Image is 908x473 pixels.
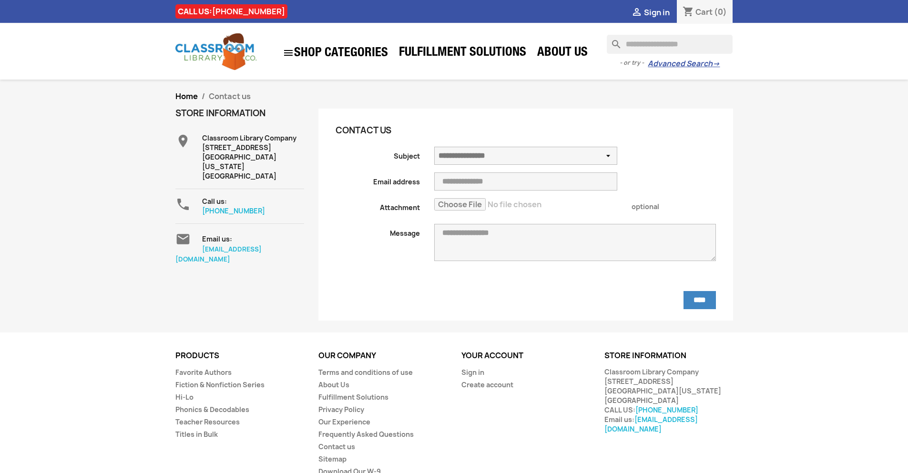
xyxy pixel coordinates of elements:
[532,44,592,63] a: About Us
[328,147,427,161] label: Subject
[631,7,643,19] i: 
[175,33,256,70] img: Classroom Library Company
[336,126,617,135] h3: Contact us
[604,367,733,434] div: Classroom Library Company [STREET_ADDRESS] [GEOGRAPHIC_DATA][US_STATE] [GEOGRAPHIC_DATA] CALL US:...
[604,352,733,360] p: Store information
[175,245,262,263] a: [EMAIL_ADDRESS][DOMAIN_NAME]
[278,42,393,63] a: SHOP CATEGORIES
[202,197,304,216] div: Call us:
[175,231,191,247] i: 
[283,47,294,59] i: 
[318,380,349,389] a: About Us
[175,133,191,149] i: 
[175,368,232,377] a: Favorite Authors
[175,109,304,118] h4: Store information
[175,91,198,101] a: Home
[318,405,364,414] a: Privacy Policy
[318,442,355,451] a: Contact us
[175,392,194,402] a: Hi-Lo
[202,231,304,244] div: Email us:
[175,430,218,439] a: Titles in Bulk
[461,368,484,377] a: Sign in
[209,91,251,101] span: Contact us
[461,380,513,389] a: Create account
[318,454,347,463] a: Sitemap
[644,7,670,18] span: Sign in
[175,352,304,360] p: Products
[648,59,720,69] a: Advanced Search→
[328,198,427,212] label: Attachment
[635,405,698,414] a: [PHONE_NUMBER]
[202,206,265,215] a: [PHONE_NUMBER]
[607,35,733,54] input: Search
[604,415,698,433] a: [EMAIL_ADDRESS][DOMAIN_NAME]
[175,405,249,414] a: Phonics & Decodables
[318,392,388,402] a: Fulfillment Solutions
[175,417,240,426] a: Teacher Resources
[202,133,304,181] div: Classroom Library Company [STREET_ADDRESS] [GEOGRAPHIC_DATA][US_STATE] [GEOGRAPHIC_DATA]
[175,197,191,212] i: 
[714,7,727,17] span: (0)
[607,35,618,46] i: search
[212,6,285,17] a: [PHONE_NUMBER]
[624,198,723,211] span: optional
[328,224,427,238] label: Message
[683,7,694,18] i: shopping_cart
[318,430,414,439] a: Frequently Asked Questions
[631,7,670,18] a:  Sign in
[713,59,720,69] span: →
[695,7,713,17] span: Cart
[318,417,370,426] a: Our Experience
[318,368,413,377] a: Terms and conditions of use
[175,380,265,389] a: Fiction & Nonfiction Series
[620,58,648,68] span: - or try -
[318,352,447,360] p: Our company
[461,350,523,361] a: Your account
[394,44,531,63] a: Fulfillment Solutions
[175,4,287,19] div: CALL US:
[328,172,427,187] label: Email address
